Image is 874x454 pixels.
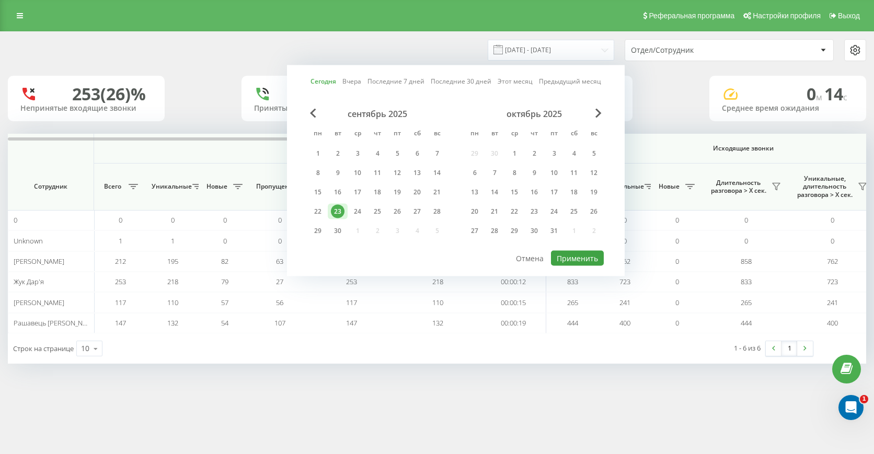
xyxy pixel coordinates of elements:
[481,292,546,312] td: 00:00:15
[831,236,834,246] span: 0
[467,126,482,142] abbr: понедельник
[346,318,357,328] span: 147
[465,204,485,219] div: пн 20 окт. 2025 г.
[504,146,524,161] div: ср 1 окт. 2025 г.
[488,166,501,180] div: 7
[587,147,601,160] div: 5
[619,257,630,266] span: 762
[547,224,561,238] div: 31
[631,46,756,55] div: Отдел/Сотрудник
[508,147,521,160] div: 1
[348,204,367,219] div: ср 24 сент. 2025 г.
[544,204,564,219] div: пт 24 окт. 2025 г.
[623,236,627,246] span: 0
[564,184,584,200] div: сб 18 окт. 2025 г.
[115,277,126,286] span: 253
[389,126,405,142] abbr: пятница
[744,236,748,246] span: 0
[465,223,485,239] div: пн 27 окт. 2025 г.
[675,277,679,286] span: 0
[367,76,424,86] a: Последние 7 дней
[524,223,544,239] div: чт 30 окт. 2025 г.
[485,165,504,181] div: вт 7 окт. 2025 г.
[734,343,761,353] div: 1 - 6 из 6
[14,257,64,266] span: [PERSON_NAME]
[276,277,283,286] span: 27
[371,166,384,180] div: 11
[115,298,126,307] span: 117
[508,205,521,218] div: 22
[115,257,126,266] span: 212
[410,147,424,160] div: 6
[485,204,504,219] div: вт 21 окт. 2025 г.
[407,146,427,161] div: сб 6 сент. 2025 г.
[619,298,630,307] span: 241
[551,251,604,266] button: Применить
[407,184,427,200] div: сб 20 сент. 2025 г.
[350,126,365,142] abbr: среда
[167,298,178,307] span: 110
[564,204,584,219] div: сб 25 окт. 2025 г.
[432,277,443,286] span: 218
[546,126,562,142] abbr: пятница
[481,272,546,292] td: 00:00:12
[410,185,424,199] div: 20
[816,91,824,103] span: м
[781,341,797,356] a: 1
[504,184,524,200] div: ср 15 окт. 2025 г.
[390,147,404,160] div: 5
[524,204,544,219] div: чт 23 окт. 2025 г.
[390,205,404,218] div: 26
[351,205,364,218] div: 24
[838,11,860,20] span: Выход
[524,165,544,181] div: чт 9 окт. 2025 г.
[604,182,641,191] span: Уникальные
[430,185,444,199] div: 21
[278,236,282,246] span: 0
[17,182,85,191] span: Сотрудник
[308,146,328,161] div: пн 1 сент. 2025 г.
[544,165,564,181] div: пт 10 окт. 2025 г.
[387,184,407,200] div: пт 19 сент. 2025 г.
[465,165,485,181] div: пн 6 окт. 2025 г.
[427,165,447,181] div: вс 14 сент. 2025 г.
[527,185,541,199] div: 16
[527,205,541,218] div: 23
[390,185,404,199] div: 19
[276,298,283,307] span: 56
[567,205,581,218] div: 25
[468,185,481,199] div: 13
[371,185,384,199] div: 18
[371,205,384,218] div: 25
[488,224,501,238] div: 28
[308,165,328,181] div: пн 8 сент. 2025 г.
[308,223,328,239] div: пн 29 сент. 2025 г.
[14,236,43,246] span: Unknown
[432,298,443,307] span: 110
[485,184,504,200] div: вт 14 окт. 2025 г.
[171,236,175,246] span: 1
[753,11,821,20] span: Настройки профиля
[468,166,481,180] div: 6
[485,223,504,239] div: вт 28 окт. 2025 г.
[328,204,348,219] div: вт 23 сент. 2025 г.
[223,215,227,225] span: 0
[409,126,425,142] abbr: суббота
[587,166,601,180] div: 12
[427,204,447,219] div: вс 28 сент. 2025 г.
[13,344,74,353] span: Строк на странице
[544,184,564,200] div: пт 17 окт. 2025 г.
[204,182,230,191] span: Новые
[390,166,404,180] div: 12
[547,166,561,180] div: 10
[566,126,582,142] abbr: суббота
[346,298,357,307] span: 117
[498,76,533,86] a: Этот месяц
[488,205,501,218] div: 21
[564,165,584,181] div: сб 11 окт. 2025 г.
[619,277,630,286] span: 723
[99,182,125,191] span: Всего
[407,165,427,181] div: сб 13 сент. 2025 г.
[308,184,328,200] div: пн 15 сент. 2025 г.
[171,215,175,225] span: 0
